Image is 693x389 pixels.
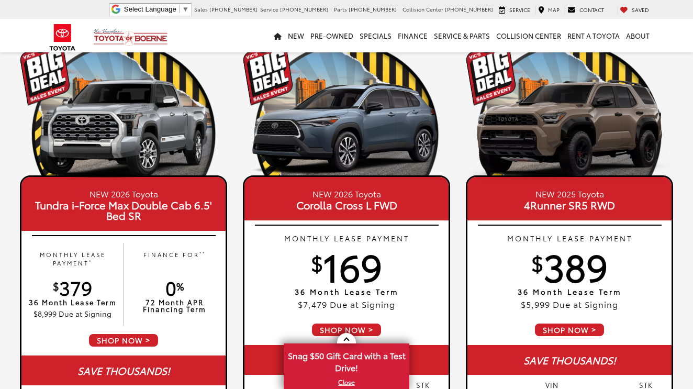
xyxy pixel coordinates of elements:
a: Pre-Owned [307,19,356,52]
span: 0 [165,274,184,301]
div: SAVE THOUSANDS! [467,345,672,375]
a: Collision Center [493,19,564,52]
small: NEW 2025 Toyota [475,187,664,199]
span: Tundra i-Force Max Double Cab 6.5' Bed SR [29,199,218,220]
p: $7,479 Due at Signing [244,298,449,310]
img: 25_Tundra_1794_Edition_i-FORCE_MAX_Celestial_Silver_Metallic_Left [20,79,227,182]
span: SHOP NOW [88,333,159,348]
p: 36 Month Lease Term [27,299,118,306]
p: 72 Month APR Financing Term [129,299,220,313]
p: $5,999 Due at Signing [467,298,672,310]
span: Snag $50 Gift Card with a Test Drive! [285,344,408,376]
img: Toyota [43,20,82,54]
a: Select Language​ [124,5,189,13]
a: Rent a Toyota [564,19,623,52]
span: SHOP NOW [311,323,382,337]
span: Saved [632,6,649,14]
p: MONTHLY LEASE PAYMENT [244,233,449,243]
p: MONTHLY LEASE PAYMENT [467,233,672,243]
small: NEW 2026 Toyota [252,187,441,199]
span: 389 [531,239,608,292]
span: [PHONE_NUMBER] [280,5,328,13]
p: 36 Month Lease Term [467,288,672,295]
img: Vic Vaughan Toyota of Boerne [93,28,168,47]
span: Contact [579,6,604,14]
span: Service [260,5,278,13]
sup: % [176,279,184,293]
a: Service & Parts: Opens in a new tab [431,19,493,52]
img: 25_Corolla_Cross_XLE_Celestite_Left [243,79,450,182]
p: 36 Month Lease Term [244,288,449,295]
span: [PHONE_NUMBER] [209,5,258,13]
span: Collision Center [403,5,443,13]
span: Map [548,6,560,14]
p: FINANCE FOR [129,250,220,268]
span: SHOP NOW [534,323,605,337]
span: ▼ [182,5,189,13]
span: [PHONE_NUMBER] [349,5,397,13]
span: 169 [311,239,382,292]
a: Finance [395,19,431,52]
span: [PHONE_NUMBER] [445,5,493,13]
a: Specials [356,19,395,52]
a: My Saved Vehicles [617,6,652,14]
sup: $ [311,247,323,277]
span: Select Language [124,5,176,13]
a: About [623,19,653,52]
p: MONTHLY LEASE PAYMENT [27,250,118,268]
span: 379 [53,274,92,301]
span: Service [509,6,530,14]
a: New [285,19,307,52]
p: $8,999 Due at Signing [27,308,118,319]
span: Corolla Cross L FWD [252,199,441,210]
a: Map [535,6,562,14]
sup: $ [53,279,59,293]
span: Sales [194,5,208,13]
a: Service [496,6,533,14]
sup: $ [531,247,543,277]
img: 25_4Runner_TRD_Pro_Mudbath_Left [466,79,673,182]
div: SAVE THOUSANDS! [21,355,226,385]
span: 4Runner SR5 RWD [475,199,664,210]
a: Home [271,19,285,52]
a: Contact [565,6,607,14]
small: NEW 2026 Toyota [29,187,218,199]
span: Parts [334,5,347,13]
div: SAVE THOUSANDS! [244,345,449,375]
